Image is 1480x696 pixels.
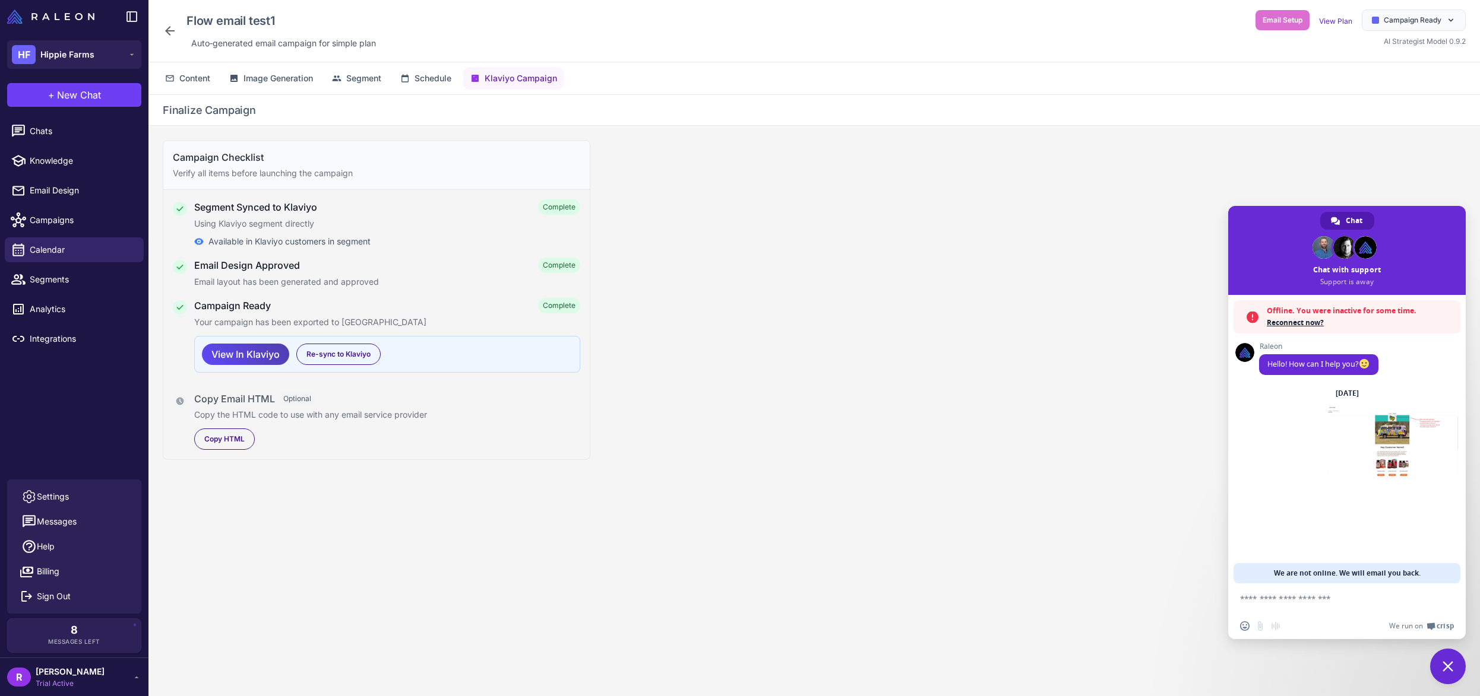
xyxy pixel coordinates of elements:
[204,434,245,444] span: Copy HTML
[30,125,134,138] span: Chats
[346,72,381,85] span: Segment
[37,565,59,578] span: Billing
[30,273,134,286] span: Segments
[7,668,31,687] div: R
[211,344,280,365] span: View In Klaviyo
[1384,15,1441,26] span: Campaign Ready
[30,332,134,345] span: Integrations
[12,509,137,534] button: Messages
[485,72,557,85] span: Klaviyo Campaign
[5,297,144,322] a: Analytics
[158,67,217,90] button: Content
[71,625,78,635] span: 8
[194,258,300,272] h4: Email Design Approved
[306,349,371,360] span: Re-sync to Klaviyo
[194,217,580,230] p: Using Klaviyo segment directly
[1389,621,1454,631] a: We run onCrisp
[12,534,137,559] a: Help
[415,72,451,85] span: Schedule
[194,316,580,329] p: Your campaign has been exported to [GEOGRAPHIC_DATA]
[5,267,144,292] a: Segments
[538,298,580,313] span: Complete
[538,258,580,273] span: Complete
[1384,37,1466,46] span: AI Strategist Model 0.9.2
[393,67,458,90] button: Schedule
[7,40,141,69] button: HFHippie Farms
[1319,17,1352,26] a: View Plan
[37,490,69,503] span: Settings
[463,67,564,90] button: Klaviyo Campaign
[30,184,134,197] span: Email Design
[1336,390,1359,397] div: [DATE]
[325,67,388,90] button: Segment
[186,34,381,52] div: Click to edit description
[194,392,275,406] h4: Copy Email HTML
[7,9,94,24] img: Raleon Logo
[5,148,144,173] a: Knowledge
[37,540,55,553] span: Help
[1389,621,1423,631] span: We run on
[5,119,144,144] a: Chats
[37,590,71,603] span: Sign Out
[5,326,144,351] a: Integrations
[1267,359,1370,369] span: Hello! How can I help you?
[208,235,371,248] span: Available in Klaviyo customers in segment
[37,515,77,528] span: Messages
[5,178,144,203] a: Email Design
[173,167,580,180] p: Verify all items before launching the campaign
[1267,305,1454,317] span: Offline. You were inactive for some time.
[194,298,271,313] h4: Campaign Ready
[30,154,134,167] span: Knowledge
[243,72,313,85] span: Image Generation
[40,48,94,61] span: Hippie Farms
[1346,212,1362,230] span: Chat
[30,303,134,316] span: Analytics
[30,214,134,227] span: Campaigns
[1437,621,1454,631] span: Crisp
[1267,317,1454,329] span: Reconnect now?
[222,67,320,90] button: Image Generation
[57,88,101,102] span: New Chat
[12,45,36,64] div: HF
[1430,649,1466,684] div: Close chat
[1274,563,1421,583] span: We are not online. We will email you back.
[179,72,210,85] span: Content
[194,275,580,288] p: Email layout has been generated and approved
[5,237,144,262] a: Calendar
[36,665,105,678] span: [PERSON_NAME]
[1263,15,1302,26] span: Email Setup
[1259,342,1378,351] span: Raleon
[163,102,256,118] h2: Finalize Campaign
[182,9,381,32] div: Click to edit campaign name
[280,392,315,405] span: Optional
[7,9,99,24] a: Raleon Logo
[194,200,317,214] h4: Segment Synced to Klaviyo
[191,37,376,50] span: Auto‑generated email campaign for simple plan
[48,88,55,102] span: +
[12,584,137,609] button: Sign Out
[194,408,580,421] p: Copy the HTML code to use with any email service provider
[30,243,134,256] span: Calendar
[173,150,580,164] h3: Campaign Checklist
[1320,212,1374,230] div: Chat
[5,208,144,233] a: Campaigns
[1240,593,1428,604] textarea: Compose your message...
[36,678,105,689] span: Trial Active
[538,199,580,215] span: Complete
[1256,10,1310,30] button: Email Setup
[48,637,100,646] span: Messages Left
[7,83,141,107] button: +New Chat
[1240,621,1250,631] span: Insert an emoji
